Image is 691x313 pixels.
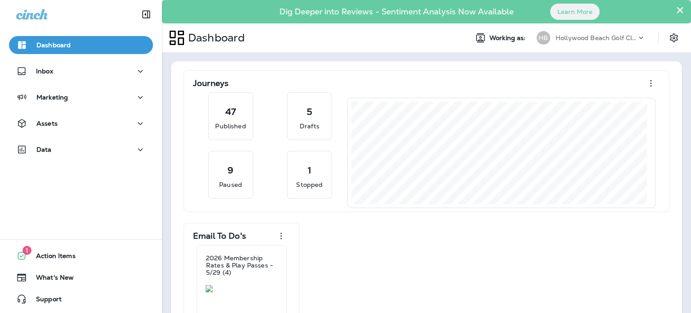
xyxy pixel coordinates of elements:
[27,252,76,263] span: Action Items
[219,180,242,189] p: Paused
[206,254,277,276] p: 2026 Membership Rates & Play Passes - 5/29 (4)
[9,290,153,308] button: Support
[184,31,245,45] p: Dashboard
[489,34,528,42] span: Working as:
[36,68,53,75] p: Inbox
[300,122,319,131] p: Drafts
[27,274,74,285] span: What's New
[22,246,31,255] span: 1
[9,88,153,106] button: Marketing
[36,41,71,49] p: Dashboard
[36,146,52,153] p: Data
[193,79,229,88] p: Journeys
[36,94,68,101] p: Marketing
[193,231,246,240] p: Email To Do's
[134,5,159,23] button: Collapse Sidebar
[676,3,684,17] button: Close
[228,166,233,175] p: 9
[537,31,550,45] div: HB
[215,122,246,131] p: Published
[666,30,682,46] button: Settings
[27,295,62,306] span: Support
[225,107,236,116] p: 47
[9,247,153,265] button: 1Action Items
[307,107,312,116] p: 5
[296,180,323,189] p: Stopped
[253,10,540,13] p: Dig Deeper into Reviews - Sentiment Analysis Now Available
[9,62,153,80] button: Inbox
[9,36,153,54] button: Dashboard
[36,120,58,127] p: Assets
[9,141,153,159] button: Data
[308,166,311,175] p: 1
[9,268,153,286] button: What's New
[556,34,637,41] p: Hollywood Beach Golf Club
[206,285,278,292] img: ff76e603-be08-47a4-bb99-4037183d644d.jpg
[9,114,153,132] button: Assets
[550,4,600,20] button: Learn More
